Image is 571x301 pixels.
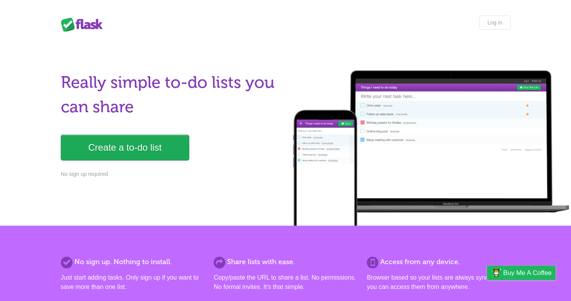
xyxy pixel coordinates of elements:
h2: No sign up. Nothing to install. [61,257,204,267]
a: Log in [479,16,510,30]
div: Flask Lists [61,17,107,31]
span: Buy me a coffee [503,266,552,280]
p: Copy/paste the URL to share a list. No permissions. No formal invites. It's that simple. [214,273,357,292]
a: Create a to-do list [61,135,189,160]
p: Browser based so your lists are always synced and you can access them from anywhere. [367,273,510,292]
p: No sign up required [61,170,281,178]
p: Just start adding tasks. Only sign up if you want to save more than one list. [61,273,204,292]
h1: Really simple to-do lists you can share [61,70,281,119]
h2: Share lists with ease. [214,257,357,267]
h2: Access from any device. [367,257,510,267]
a: Buy me a coffee [487,266,555,280]
img: Buy me a coffee [491,266,501,279]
